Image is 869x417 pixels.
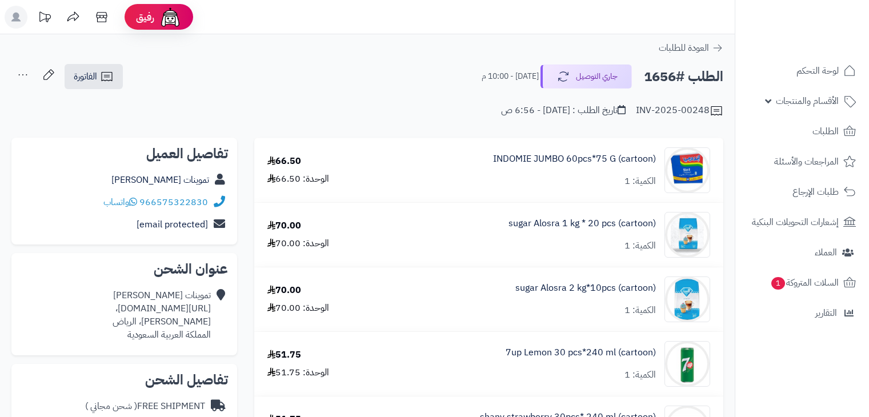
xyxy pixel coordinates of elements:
[506,346,656,359] a: 7up Lemon 30 pcs*240 ml (cartoon)
[624,175,656,188] div: الكمية: 1
[665,341,710,387] img: 1747541124-caa6673e-b677-477c-bbb4-b440b79b-90x90.jpg
[644,65,723,89] h2: الطلب #1656
[267,173,329,186] div: الوحدة: 66.50
[742,118,862,145] a: الطلبات
[665,147,710,193] img: 1747283225-Screenshot%202025-05-15%20072245-90x90.jpg
[139,195,208,209] a: 966575322830
[624,368,656,382] div: الكمية: 1
[624,239,656,252] div: الكمية: 1
[501,104,626,117] div: تاريخ الطلب : [DATE] - 6:56 ص
[665,276,710,322] img: 1747422865-61UT6OXd80L._AC_SL1270-90x90.jpg
[21,373,228,387] h2: تفاصيل الشحن
[659,41,723,55] a: العودة للطلبات
[21,262,228,276] h2: عنوان الشحن
[636,104,723,118] div: INV-2025-00248
[742,239,862,266] a: العملاء
[74,70,97,83] span: الفاتورة
[796,63,839,79] span: لوحة التحكم
[508,217,656,230] a: sugar Alosra 1 kg * 20 pcs (cartoon)
[159,6,182,29] img: ai-face.png
[85,400,205,413] div: FREE SHIPMENT
[267,155,301,168] div: 66.50
[815,244,837,260] span: العملاء
[770,275,839,291] span: السلات المتروكة
[267,302,329,315] div: الوحدة: 70.00
[791,9,858,33] img: logo-2.png
[137,218,208,231] a: [email protected]
[742,269,862,296] a: السلات المتروكة1
[812,123,839,139] span: الطلبات
[742,148,862,175] a: المراجعات والأسئلة
[659,41,709,55] span: العودة للطلبات
[742,299,862,327] a: التقارير
[482,71,539,82] small: [DATE] - 10:00 م
[30,6,59,31] a: تحديثات المنصة
[267,348,301,362] div: 51.75
[774,154,839,170] span: المراجعات والأسئلة
[776,93,839,109] span: الأقسام والمنتجات
[752,214,839,230] span: إشعارات التحويلات البنكية
[85,399,137,413] span: ( شحن مجاني )
[136,10,154,24] span: رفيق
[111,173,209,187] a: تموينات [PERSON_NAME]
[493,153,656,166] a: INDOMIE JUMBO 60pcs*75 G (cartoon)
[267,219,301,232] div: 70.00
[65,64,123,89] a: الفاتورة
[771,276,786,290] span: 1
[103,195,137,209] a: واتساب
[665,212,710,258] img: 1747422643-H9NtV8ZjzdFc2NGcwko8EIkc2J63vLRu-90x90.jpg
[267,284,301,297] div: 70.00
[742,209,862,236] a: إشعارات التحويلات البنكية
[267,237,329,250] div: الوحدة: 70.00
[515,282,656,295] a: sugar Alosra 2 kg*10pcs (cartoon)
[267,366,329,379] div: الوحدة: 51.75
[21,147,228,161] h2: تفاصيل العميل
[742,57,862,85] a: لوحة التحكم
[815,305,837,321] span: التقارير
[792,184,839,200] span: طلبات الإرجاع
[540,65,632,89] button: جاري التوصيل
[742,178,862,206] a: طلبات الإرجاع
[113,289,211,341] div: تموينات [PERSON_NAME] [URL][DOMAIN_NAME]، [PERSON_NAME]، الرياض المملكة العربية السعودية
[624,304,656,317] div: الكمية: 1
